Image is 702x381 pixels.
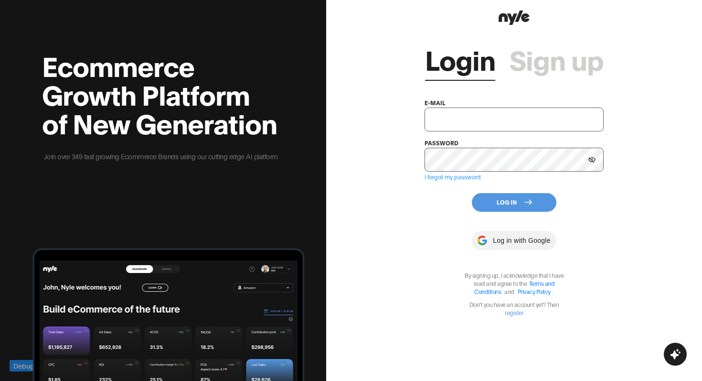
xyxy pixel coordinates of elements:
a: Login [425,44,495,73]
h2: Ecommerce Growth Platform of New Generation [42,51,279,137]
label: password [425,139,458,146]
p: By signing up, I acknowledge that I have read and agree to the . [459,271,569,295]
a: register [505,309,523,316]
label: e-mail [425,99,446,106]
button: Log In [472,193,556,212]
a: I forgot my password [425,173,481,180]
p: Join over 349 fast growing Ecommerce Brands using our cutting edge AI platform [42,151,279,162]
a: Privacy Policy [518,288,551,295]
button: Log in with Google [472,231,556,250]
span: and [502,288,517,295]
a: Sign up [510,44,604,73]
p: Don't you have an account yet? Then [459,300,569,316]
a: Terms and Conditions [474,280,554,295]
